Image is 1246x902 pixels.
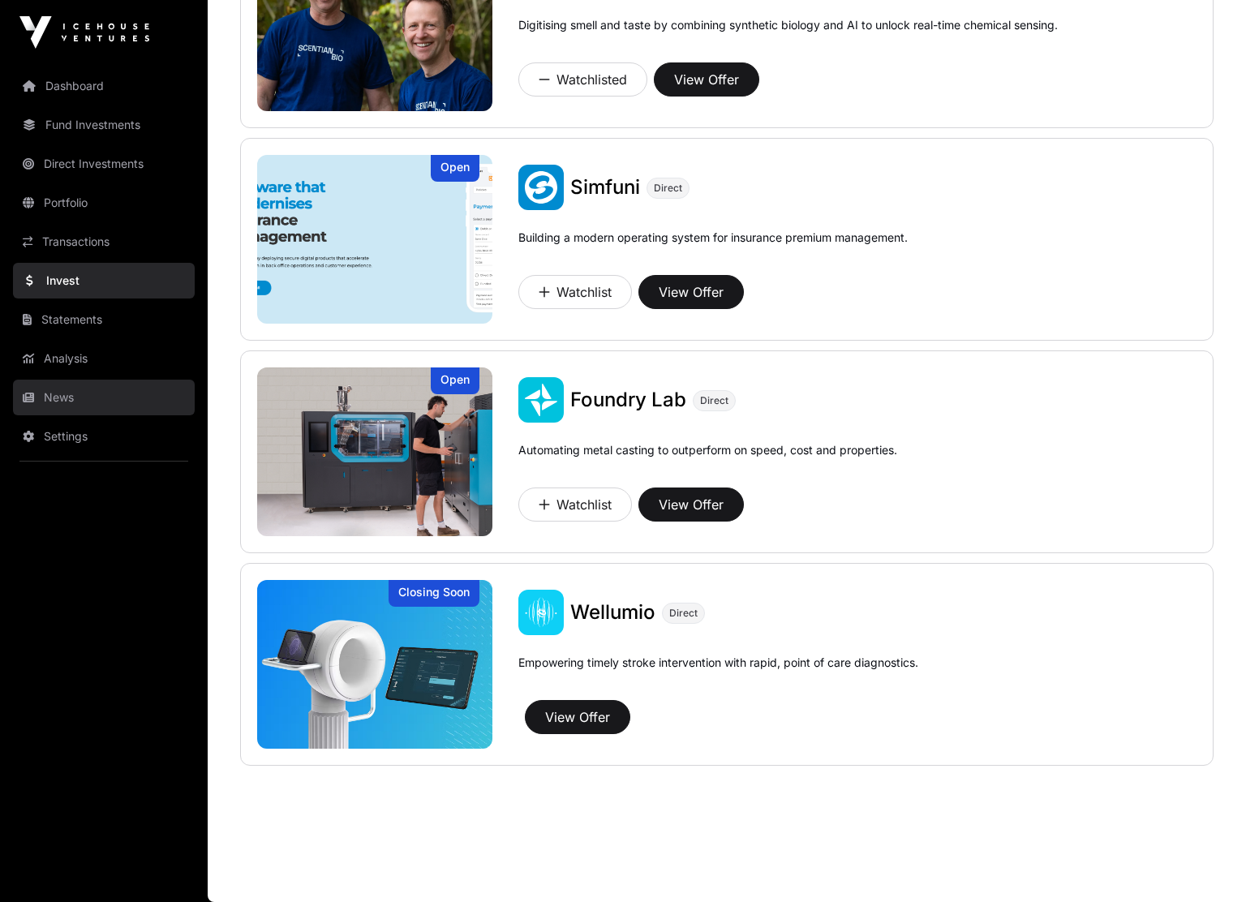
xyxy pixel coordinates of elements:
[13,224,195,260] a: Transactions
[570,388,686,411] span: Foundry Lab
[431,155,479,182] div: Open
[518,17,1058,56] p: Digitising smell and taste by combining synthetic biology and AI to unlock real-time chemical sen...
[518,230,908,268] p: Building a modern operating system for insurance premium management.
[518,488,632,522] button: Watchlist
[638,488,744,522] button: View Offer
[518,590,564,635] img: Wellumio
[518,165,564,210] img: Simfuni
[13,185,195,221] a: Portfolio
[525,700,630,734] button: View Offer
[518,62,647,97] button: Watchlisted
[257,580,492,749] a: WellumioClosing Soon
[13,380,195,415] a: News
[13,68,195,104] a: Dashboard
[669,607,698,620] span: Direct
[570,600,655,624] span: Wellumio
[257,155,492,324] a: SimfuniOpen
[13,341,195,376] a: Analysis
[570,387,686,413] a: Foundry Lab
[13,302,195,337] a: Statements
[257,367,492,536] img: Foundry Lab
[518,377,564,423] img: Foundry Lab
[257,580,492,749] img: Wellumio
[13,263,195,299] a: Invest
[431,367,479,394] div: Open
[654,62,759,97] button: View Offer
[389,580,479,607] div: Closing Soon
[1165,824,1246,902] iframe: Chat Widget
[13,419,195,454] a: Settings
[19,16,149,49] img: Icehouse Ventures Logo
[518,655,918,694] p: Empowering timely stroke intervention with rapid, point of care diagnostics.
[654,182,682,195] span: Direct
[570,174,640,200] a: Simfuni
[518,275,632,309] button: Watchlist
[700,394,728,407] span: Direct
[570,599,655,625] a: Wellumio
[13,107,195,143] a: Fund Investments
[13,146,195,182] a: Direct Investments
[257,367,492,536] a: Foundry LabOpen
[570,175,640,199] span: Simfuni
[518,442,897,481] p: Automating metal casting to outperform on speed, cost and properties.
[638,275,744,309] button: View Offer
[257,155,492,324] img: Simfuni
